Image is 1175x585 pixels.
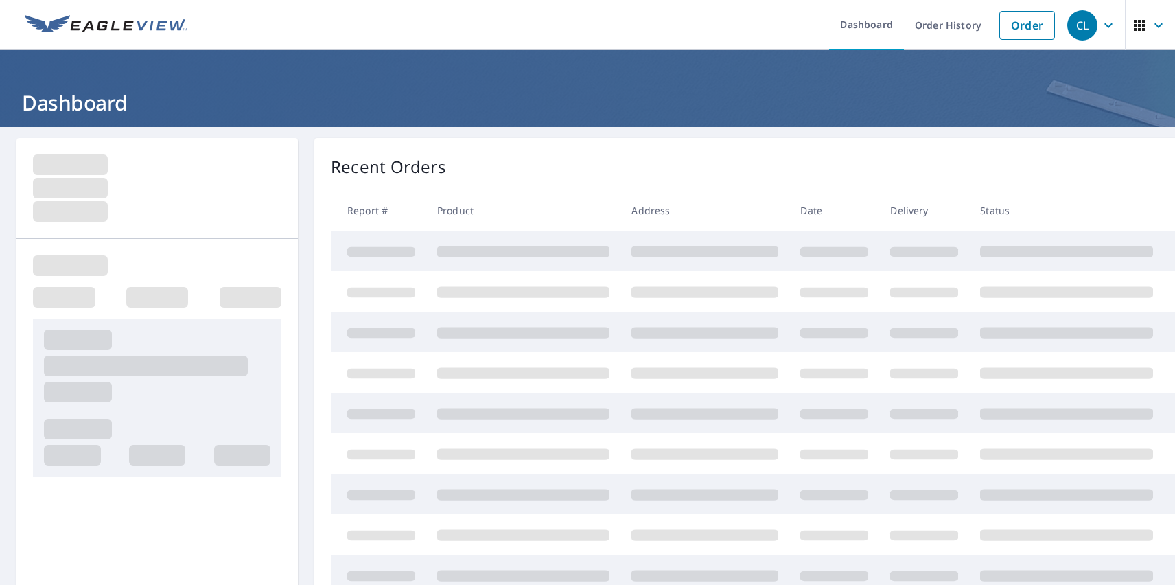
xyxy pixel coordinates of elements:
[969,190,1164,231] th: Status
[16,89,1159,117] h1: Dashboard
[1067,10,1097,41] div: CL
[25,15,187,36] img: EV Logo
[331,154,446,179] p: Recent Orders
[789,190,879,231] th: Date
[331,190,426,231] th: Report #
[879,190,969,231] th: Delivery
[999,11,1055,40] a: Order
[426,190,620,231] th: Product
[620,190,789,231] th: Address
